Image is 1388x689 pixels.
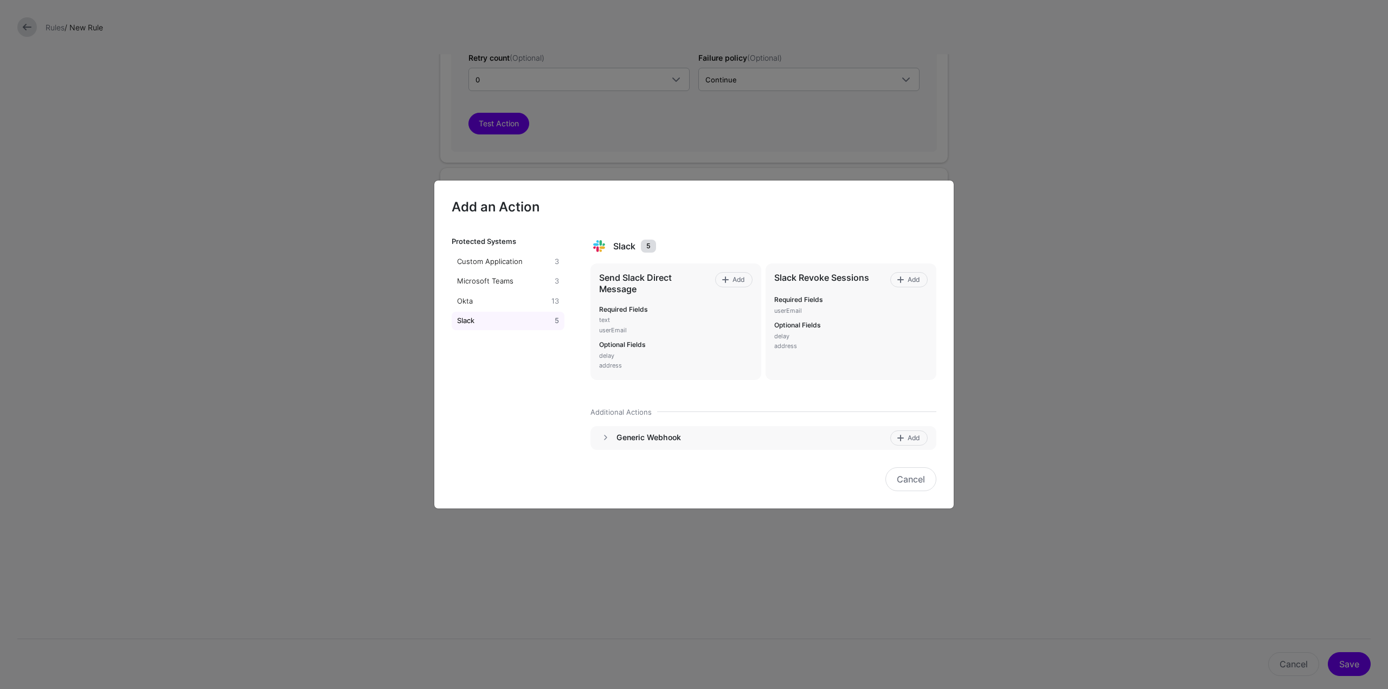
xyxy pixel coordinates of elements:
h4: Generic Webhook [616,433,886,442]
div: Okta [455,296,549,307]
p: delay [774,332,928,341]
h6: Required Fields [599,306,753,313]
div: 5 [552,315,561,326]
img: svg+xml;base64,PHN2ZyB3aWR0aD0iNjQiIGhlaWdodD0iNjQiIHZpZXdCb3g9IjAgMCA2NCA2NCIgZmlsbD0ibm9uZSIgeG... [590,237,608,255]
div: 3 [552,276,561,287]
div: 13 [549,296,561,307]
h6: Optional Fields [599,341,753,349]
p: delay [599,351,753,360]
p: userEmail [774,306,928,315]
h4: Slack Revoke Sessions [774,272,886,284]
h4: Send Slack Direct Message [599,272,711,295]
small: 5 [641,240,656,253]
h2: Add an Action [452,198,936,216]
button: Cancel [885,467,936,491]
h3: Protected Systems [452,237,564,246]
div: Slack [455,315,552,326]
span: Add [907,433,921,443]
p: userEmail [599,326,753,335]
h3: Slack [613,241,635,252]
p: text [599,315,753,325]
div: 3 [552,256,561,267]
h6: Required Fields [774,296,928,304]
h3: Additional Actions [590,407,657,417]
p: address [599,361,753,370]
p: address [774,342,928,351]
h6: Optional Fields [774,321,928,329]
div: Custom Application [455,256,552,267]
span: Add [731,275,746,285]
div: Microsoft Teams [455,276,552,287]
span: Add [907,275,921,285]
